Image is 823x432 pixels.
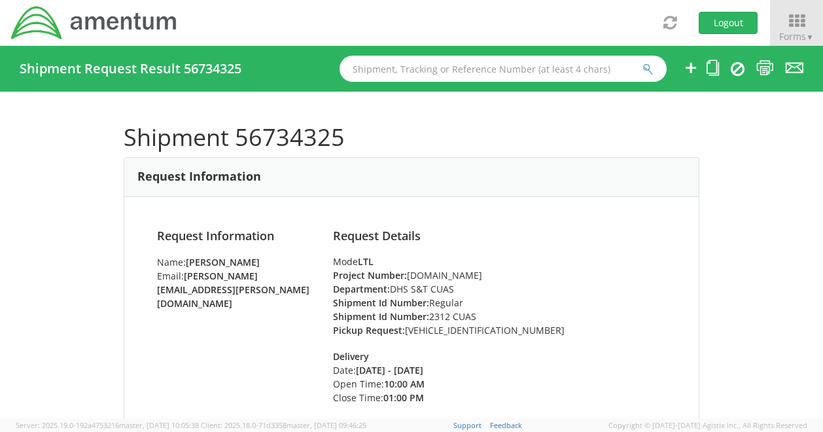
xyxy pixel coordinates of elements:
strong: LTL [358,255,374,268]
li: Name: [157,255,314,269]
span: Copyright © [DATE]-[DATE] Agistix Inc., All Rights Reserved [608,420,807,431]
strong: Shipment Id Number: [333,297,429,309]
strong: [PERSON_NAME] [186,256,260,268]
span: Client: 2025.18.0-71d3358 [201,420,366,430]
strong: Department: [333,283,390,295]
li: [VEHICLE_IDENTIFICATION_NUMBER] [333,323,666,337]
strong: 10:00 AM [384,378,425,390]
h4: Shipment Request Result 56734325 [20,62,241,76]
h4: Request Details [333,230,666,243]
a: Feedback [490,420,522,430]
li: Regular [333,296,666,310]
li: Date: [333,363,462,377]
div: Mode [333,255,666,268]
li: DHS S&T CUAS [333,282,666,296]
span: ▼ [806,31,814,43]
strong: Shipment Id Number: [333,310,429,323]
strong: [DATE] [356,364,385,376]
strong: - [DATE] [388,364,423,376]
strong: 01:00 PM [383,391,424,404]
span: Server: 2025.19.0-192a4753216 [16,420,199,430]
h3: Request Information [137,170,261,183]
li: 2312 CUAS [333,310,666,323]
span: Forms [779,30,814,43]
li: [DOMAIN_NAME] [333,268,666,282]
input: Shipment, Tracking or Reference Number (at least 4 chars) [340,56,667,82]
button: Logout [699,12,758,34]
strong: [PERSON_NAME][EMAIL_ADDRESS][PERSON_NAME][DOMAIN_NAME] [157,270,309,310]
h1: Shipment 56734325 [124,124,700,151]
strong: Delivery [333,350,369,363]
span: master, [DATE] 09:46:25 [287,420,366,430]
strong: Project Number: [333,269,407,281]
img: dyn-intl-logo-049831509241104b2a82.png [10,5,179,41]
h4: Request Information [157,230,314,243]
strong: Pickup Request: [333,324,405,336]
li: Close Time: [333,391,462,405]
li: Open Time: [333,377,462,391]
li: Email: [157,269,314,310]
a: Support [453,420,482,430]
span: master, [DATE] 10:05:38 [119,420,199,430]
